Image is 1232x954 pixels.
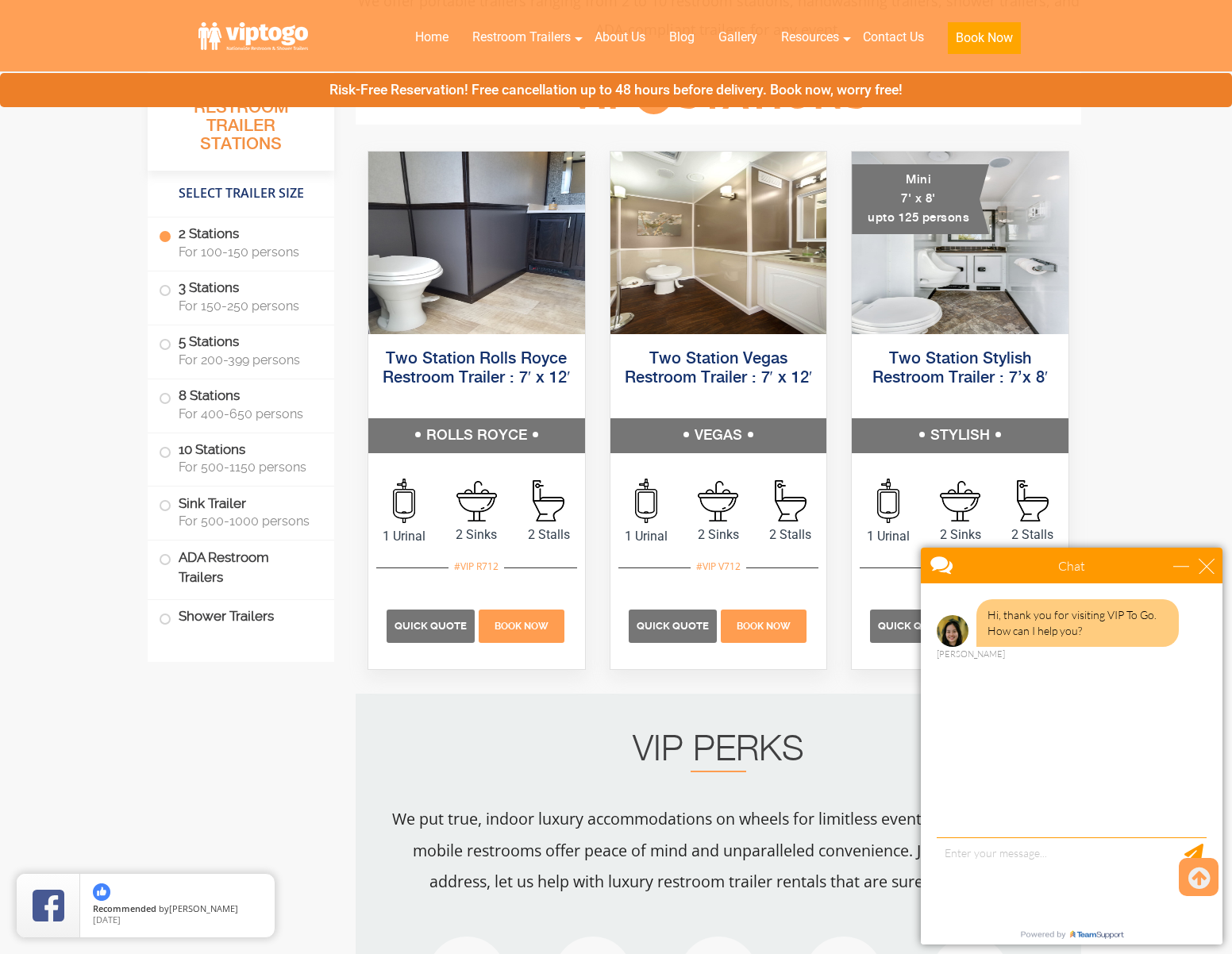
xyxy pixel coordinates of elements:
[368,527,441,546] span: 1 Urinal
[852,164,989,234] div: Mini 7' x 8' upto 125 persons
[393,479,415,523] img: an icon of urinal
[148,75,334,171] h3: All Portable Restroom Trailer Stations
[456,481,497,521] img: an icon of sink
[948,22,1021,54] button: Book Now
[610,152,827,334] img: Side view of two station restroom trailer with separate doors for males and females
[1017,480,1049,521] img: an icon of stall
[872,351,1048,387] a: Two Station Stylish Restroom Trailer : 7’x 8′
[936,20,1033,63] a: Book Now
[449,556,504,577] div: #VIP R712
[698,481,738,521] img: an icon of sink
[179,514,315,529] span: For 500-1000 persons
[159,433,323,483] label: 10 Stations
[368,152,585,334] img: Side view of two station restroom trailer with separate doors for males and females
[93,904,262,915] span: by
[477,617,567,633] a: Book Now
[718,617,808,633] a: Book Now
[179,352,315,367] span: For 200-399 persons
[625,351,813,387] a: Two Station Vegas Restroom Trailer : 7′ x 12′
[159,217,323,267] label: 2 Stations
[706,20,769,55] a: Gallery
[737,621,791,632] span: Book Now
[460,20,583,55] a: Restroom Trailers
[159,600,323,634] label: Shower Trailers
[159,271,323,321] label: 3 Stations
[383,351,571,387] a: Two Station Rolls Royce Restroom Trailer : 7′ x 12′
[870,617,961,633] a: Quick Quote
[159,325,323,375] label: 5 Stations
[629,617,719,633] a: Quick Quote
[395,620,467,632] span: Quick Quote
[533,480,564,521] img: an icon of stall
[657,20,706,55] a: Blog
[852,527,924,546] span: 1 Urinal
[610,527,683,546] span: 1 Urinal
[179,298,315,314] span: For 150-250 persons
[583,20,657,55] a: About Us
[996,525,1068,544] span: 2 Stalls
[179,406,315,421] span: For 400-650 persons
[924,525,996,544] span: 2 Sinks
[635,479,657,523] img: an icon of urinal
[691,556,746,577] div: #VIP V712
[852,418,1068,453] h5: STYLISH
[179,460,315,475] span: For 500-1150 persons
[387,734,1049,772] h2: VIP PERKS
[545,74,892,117] h3: VIP Stations
[93,914,121,925] span: [DATE]
[775,480,807,521] img: an icon of stall
[754,525,826,544] span: 2 Stalls
[159,540,323,594] label: ADA Restroom Trailers
[159,487,323,536] label: Sink Trailer
[33,890,64,921] img: Review Rating
[159,379,323,429] label: 8 Stations
[368,418,585,453] h5: ROLLS ROYCE
[769,20,851,55] a: Resources
[387,617,477,633] a: Quick Quote
[169,902,238,914] span: [PERSON_NAME]
[403,20,460,55] a: Home
[911,538,1232,954] iframe: Live Chat Box
[179,244,315,260] span: For 100-150 persons
[93,902,156,914] span: Recommended
[387,803,1049,897] p: We put true, indoor luxury accommodations on wheels for limitless event possibilities. Our mobile...
[93,883,110,901] img: thumbs up icon
[610,418,827,453] h5: VEGAS
[495,621,549,632] span: Book Now
[441,525,513,544] span: 2 Sinks
[878,620,950,632] span: Quick Quote
[851,20,936,55] a: Contact Us
[852,152,1068,334] img: A mini restroom trailer with two separate stations and separate doors for males and females
[940,481,980,521] img: an icon of sink
[637,620,709,632] span: Quick Quote
[148,179,334,209] h4: Select Trailer Size
[877,479,899,523] img: an icon of urinal
[513,525,585,544] span: 2 Stalls
[683,525,755,544] span: 2 Sinks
